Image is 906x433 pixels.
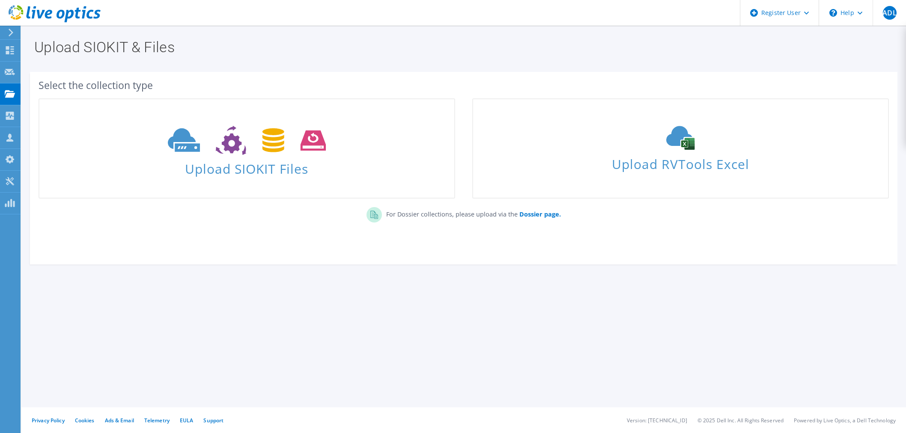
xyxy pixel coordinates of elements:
[518,210,561,218] a: Dossier page.
[627,417,687,424] li: Version: [TECHNICAL_ID]
[473,153,888,171] span: Upload RVTools Excel
[34,40,889,54] h1: Upload SIOKIT & Files
[75,417,95,424] a: Cookies
[697,417,784,424] li: © 2025 Dell Inc. All Rights Reserved
[883,6,897,20] span: ADL
[382,207,561,219] p: For Dossier collections, please upload via the
[180,417,193,424] a: EULA
[203,417,224,424] a: Support
[519,210,561,218] b: Dossier page.
[105,417,134,424] a: Ads & Email
[829,9,837,17] svg: \n
[794,417,896,424] li: Powered by Live Optics, a Dell Technology
[472,98,889,199] a: Upload RVTools Excel
[32,417,65,424] a: Privacy Policy
[39,157,454,175] span: Upload SIOKIT Files
[144,417,170,424] a: Telemetry
[39,98,455,199] a: Upload SIOKIT Files
[39,80,889,90] div: Select the collection type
